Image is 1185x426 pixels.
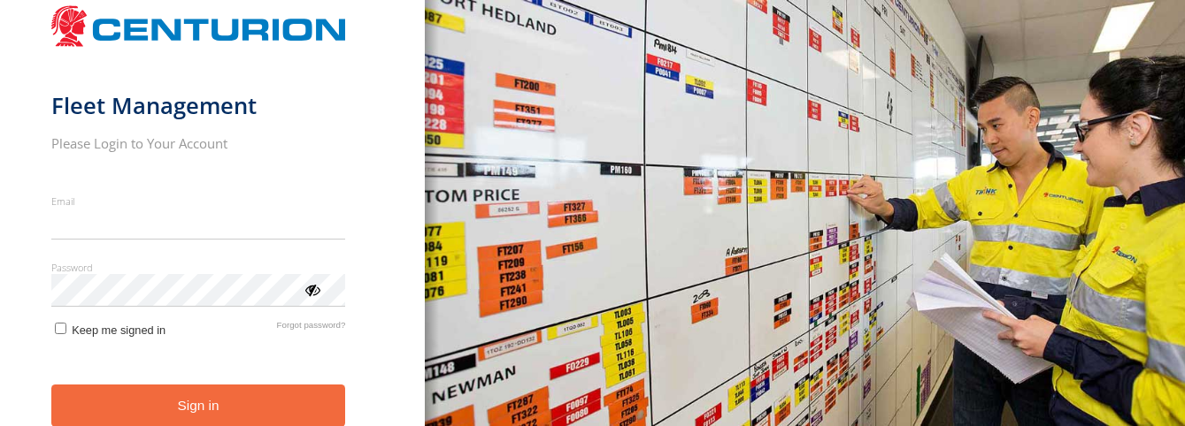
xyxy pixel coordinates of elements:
a: Forgot password? [277,320,346,337]
h2: Please Login to Your Account [51,134,346,152]
input: Keep me signed in [55,323,66,334]
span: Keep me signed in [72,323,165,337]
label: Email [51,194,346,208]
h1: Fleet Management [51,91,346,120]
img: Centurion Transport [51,4,346,49]
label: Password [51,261,346,274]
div: ViewPassword [303,280,320,298]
